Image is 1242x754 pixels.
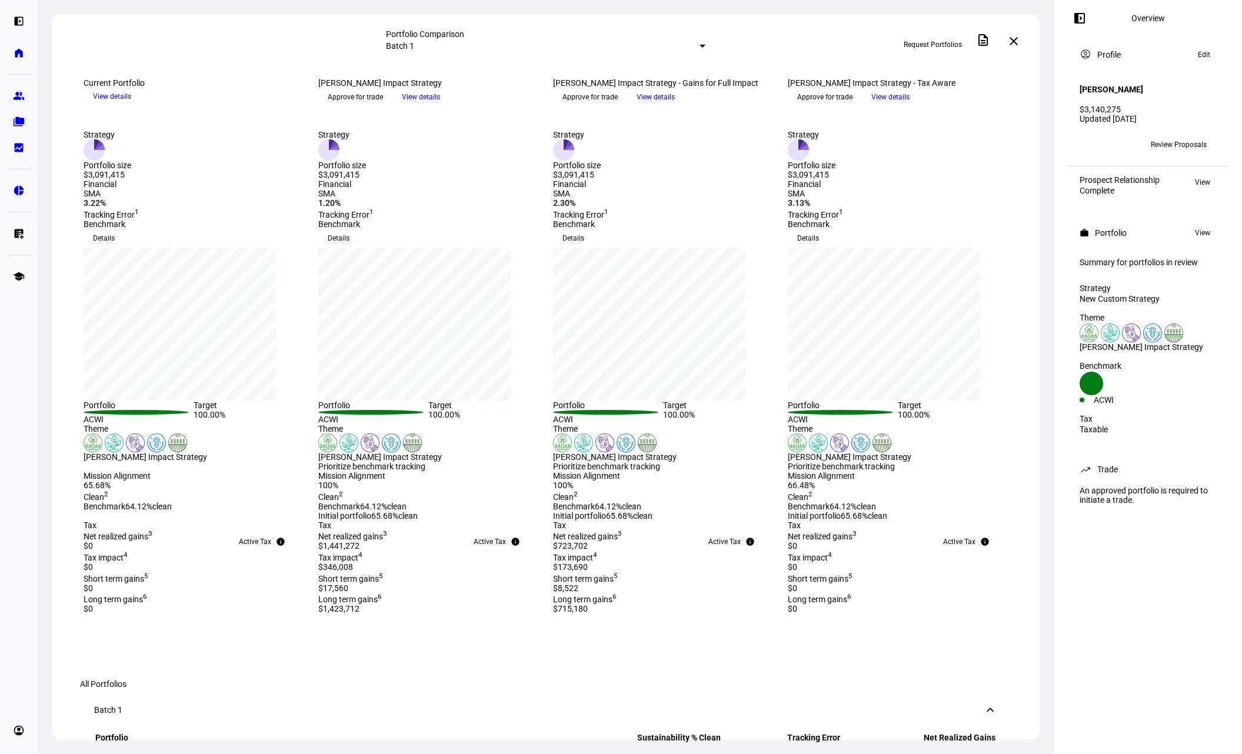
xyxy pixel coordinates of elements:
button: View [1189,175,1216,189]
img: climateChange.colored.svg [809,433,828,452]
span: 65.68% clean [606,511,652,521]
img: deforestation.colored.svg [84,433,102,452]
span: SS [1103,141,1111,149]
span: Approve for trade [562,88,618,106]
div: Target [194,401,304,410]
span: Benchmark [84,502,125,511]
div: Portfolio [318,401,429,410]
div: Portfolio [84,401,194,410]
div: 100.00% [898,410,1008,424]
div: Tax [318,521,539,530]
th: Sustainability % Clean [545,732,721,747]
eth-panel-overview-card-header: Portfolio [1080,226,1216,240]
span: View details [93,88,131,105]
img: sustainableAgriculture.colored.svg [873,433,891,452]
mat-icon: work [1080,228,1089,238]
img: sustainableAgriculture.colored.svg [1164,323,1183,342]
img: poverty.colored.svg [830,433,849,452]
img: poverty.colored.svg [126,433,145,452]
div: $3,140,275 [1080,105,1216,114]
span: Tax impact [788,553,832,562]
span: View details [402,88,440,106]
div: Portfolio size [84,161,131,170]
div: [PERSON_NAME] Impact Strategy [1080,342,1216,352]
sup: 5 [144,572,148,580]
span: 65.68% clean [841,511,887,521]
span: Long term gains [788,595,851,604]
div: ACWI [553,415,664,424]
div: An approved portfolio is required to initiate a trade. [1073,481,1223,509]
div: Benchmark [788,219,1008,229]
div: Mission Alignment [318,471,539,481]
span: Tax impact [553,553,597,562]
span: Benchmark [788,502,830,511]
span: Clean [788,492,813,502]
sup: 1 [369,208,374,216]
th: Portfolio [95,732,544,747]
div: $173,690 [553,562,774,572]
div: $1,441,272 [318,541,539,551]
span: Review Proposals [1151,135,1207,154]
sup: 1 [135,208,139,216]
mat-icon: keyboard_arrow_down [983,703,997,717]
button: Request Portfolios [894,35,971,54]
span: Net realized gains [84,532,152,541]
sup: 2 [574,490,578,498]
div: Tax [553,521,774,530]
mat-icon: description [976,33,990,47]
div: Portfolio size [318,161,366,170]
span: 64.12% clean [830,502,876,511]
span: Approve for trade [328,88,383,106]
div: ACWI [788,415,898,424]
img: womensRights.colored.svg [1143,323,1162,342]
button: View details [84,88,141,105]
div: chart, 1 series [788,248,980,401]
div: $715,180 [553,604,774,613]
div: 3.13% [788,198,1008,208]
div: Theme [553,424,774,433]
div: Target [663,401,774,410]
img: climateChange.colored.svg [574,433,593,452]
img: womensRights.colored.svg [382,433,401,452]
div: $0 [84,583,304,593]
div: Prioritize benchmark tracking [318,462,539,471]
button: Details [84,229,124,248]
sup: 2 [808,490,813,498]
img: deforestation.colored.svg [788,433,807,452]
button: View details [627,88,684,106]
div: SMA [553,189,774,198]
div: 100.00% [663,410,774,424]
eth-mat-symbol: list_alt_add [13,228,25,239]
a: group [7,84,31,108]
div: Benchmark [84,219,304,229]
span: Tax impact [84,553,128,562]
mat-icon: left_panel_open [1073,11,1087,25]
span: Long term gains [318,595,382,604]
div: Strategy [318,130,366,139]
span: Tracking Error [788,210,843,219]
button: View details [392,88,449,106]
button: Approve for trade [788,88,862,106]
div: Profile [1097,50,1121,59]
div: $0 [788,541,1008,551]
span: Benchmark [318,502,360,511]
eth-mat-symbol: account_circle [13,725,25,736]
div: Benchmark [318,219,539,229]
mat-icon: close [1007,34,1021,48]
div: ACWI [1094,395,1148,405]
span: Net realized gains [318,532,387,541]
img: poverty.colored.svg [1122,323,1141,342]
div: $0 [788,562,1008,572]
div: Portfolio size [788,161,835,170]
div: SMA [318,189,539,198]
span: Approve for trade [797,88,853,106]
div: Portfolio [788,401,898,410]
mat-icon: account_circle [1080,48,1091,60]
span: View details [637,88,675,106]
span: 64.12% clean [595,502,641,511]
sup: 6 [378,593,382,601]
button: Review Proposals [1141,135,1216,154]
div: Target [428,401,539,410]
h4: [PERSON_NAME] [1080,85,1143,94]
div: Mission Alignment [84,471,304,481]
